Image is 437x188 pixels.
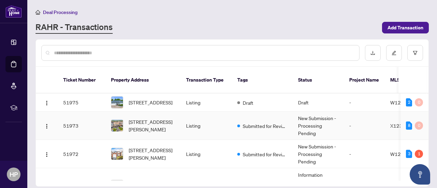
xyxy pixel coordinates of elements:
[58,67,105,93] th: Ticket Number
[5,5,22,18] img: logo
[344,67,385,93] th: Project Name
[111,97,123,108] img: thumbnail-img
[415,98,423,106] div: 0
[181,112,232,140] td: Listing
[293,140,344,168] td: New Submission - Processing Pending
[385,67,426,93] th: MLS #
[386,45,402,61] button: edit
[41,97,52,108] button: Logo
[36,10,40,15] span: home
[41,148,52,159] button: Logo
[392,50,396,55] span: edit
[390,122,418,129] span: X12340993
[10,170,18,179] span: HP
[406,150,412,158] div: 3
[415,150,423,158] div: 1
[44,152,50,157] img: Logo
[58,112,105,140] td: 51973
[181,67,232,93] th: Transaction Type
[387,22,423,33] span: Add Transaction
[243,122,287,130] span: Submitted for Review
[293,112,344,140] td: New Submission - Processing Pending
[293,93,344,112] td: Draft
[111,148,123,160] img: thumbnail-img
[243,150,287,158] span: Submitted for Review
[344,112,385,140] td: -
[410,164,430,185] button: Open asap
[41,120,52,131] button: Logo
[390,151,419,157] span: W12340287
[181,93,232,112] td: Listing
[406,98,412,106] div: 2
[129,118,175,133] span: [STREET_ADDRESS][PERSON_NAME]
[406,121,412,130] div: 8
[44,124,50,129] img: Logo
[129,146,175,161] span: [STREET_ADDRESS][PERSON_NAME]
[390,99,419,105] span: W12337732
[181,140,232,168] td: Listing
[382,22,429,33] button: Add Transaction
[44,100,50,106] img: Logo
[111,120,123,131] img: thumbnail-img
[344,93,385,112] td: -
[232,67,293,93] th: Tags
[58,140,105,168] td: 51972
[407,45,423,61] button: filter
[415,121,423,130] div: 0
[36,21,113,34] a: RAHR - Transactions
[43,9,77,15] span: Deal Processing
[243,99,253,106] span: Draft
[105,67,181,93] th: Property Address
[344,140,385,168] td: -
[370,50,375,55] span: download
[413,50,418,55] span: filter
[365,45,381,61] button: download
[293,67,344,93] th: Status
[58,93,105,112] td: 51975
